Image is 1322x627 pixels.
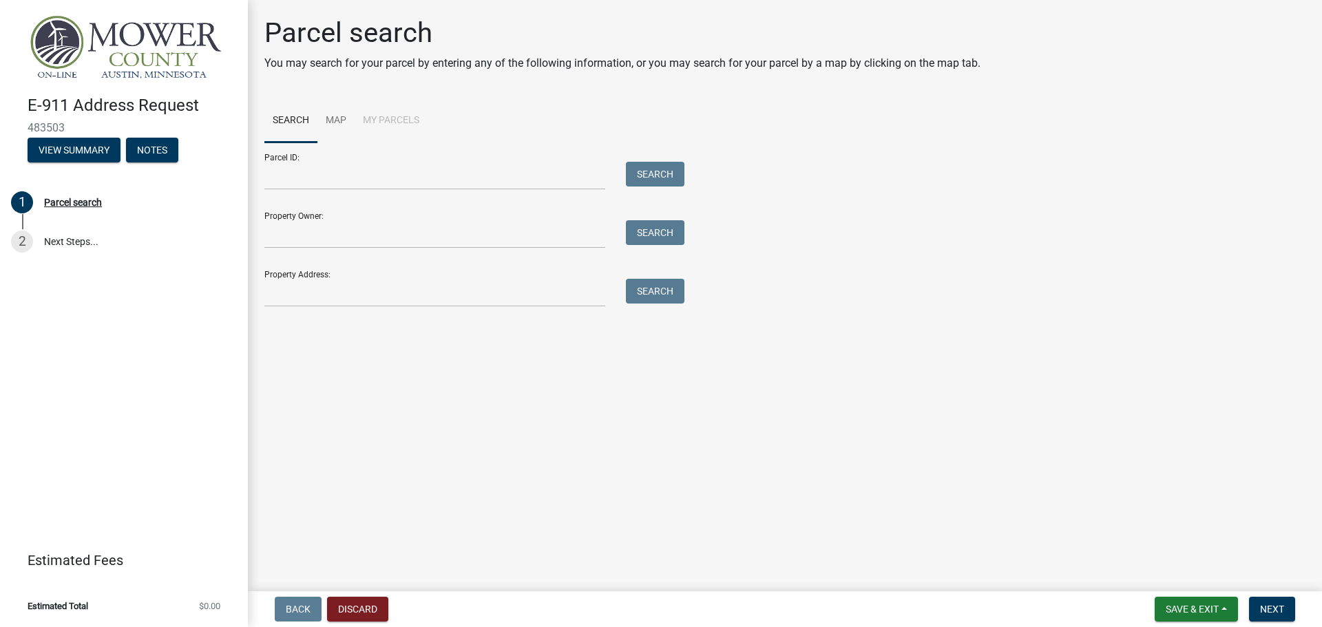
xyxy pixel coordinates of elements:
[44,198,102,207] div: Parcel search
[317,99,355,143] a: Map
[11,546,226,574] a: Estimated Fees
[1166,604,1219,615] span: Save & Exit
[11,191,33,213] div: 1
[275,597,322,621] button: Back
[28,14,226,81] img: Mower County, Minnesota
[28,602,88,610] span: Estimated Total
[1155,597,1238,621] button: Save & Exit
[327,597,388,621] button: Discard
[1260,604,1284,615] span: Next
[11,231,33,253] div: 2
[28,121,220,134] span: 483503
[28,138,120,162] button: View Summary
[126,145,178,156] wm-modal-confirm: Notes
[28,96,237,116] h4: E-911 Address Request
[126,138,178,162] button: Notes
[626,279,684,304] button: Search
[626,220,684,245] button: Search
[264,55,980,72] p: You may search for your parcel by entering any of the following information, or you may search fo...
[286,604,311,615] span: Back
[28,145,120,156] wm-modal-confirm: Summary
[626,162,684,187] button: Search
[1249,597,1295,621] button: Next
[264,99,317,143] a: Search
[199,602,220,610] span: $0.00
[264,17,980,50] h1: Parcel search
